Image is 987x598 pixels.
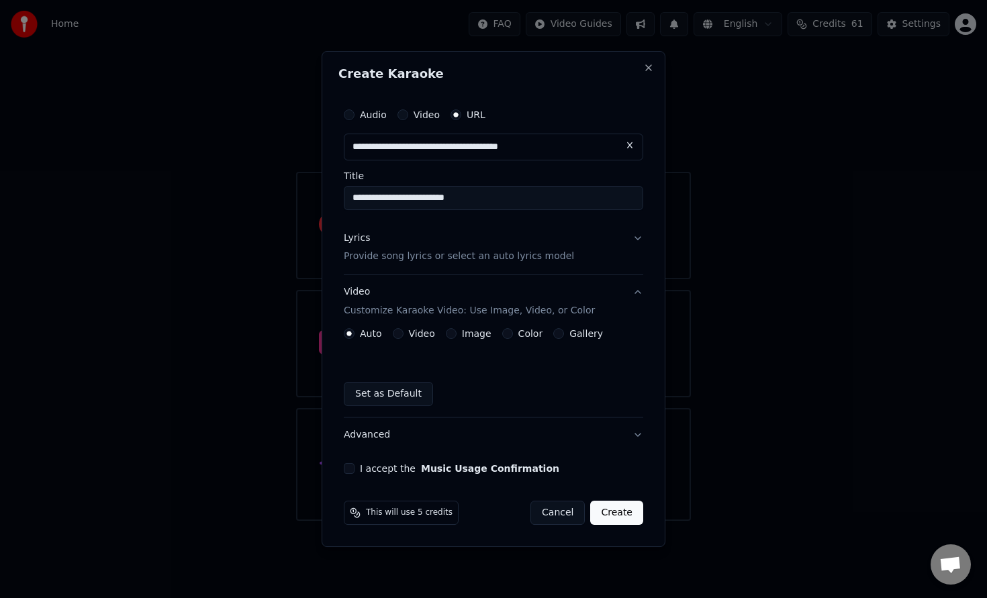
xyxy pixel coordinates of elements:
label: Video [414,110,440,119]
h2: Create Karaoke [338,68,649,80]
p: Customize Karaoke Video: Use Image, Video, or Color [344,304,595,317]
button: Set as Default [344,382,433,406]
label: Audio [360,110,387,119]
label: Title [344,171,643,181]
label: Image [462,329,491,338]
button: I accept the [421,464,559,473]
label: Gallery [569,329,603,338]
button: Advanced [344,417,643,452]
label: Auto [360,329,382,338]
button: LyricsProvide song lyrics or select an auto lyrics model [344,221,643,275]
div: Lyrics [344,232,370,245]
div: VideoCustomize Karaoke Video: Use Image, Video, or Color [344,328,643,417]
label: Video [409,329,435,338]
div: Video [344,286,595,318]
button: Cancel [530,501,585,525]
label: I accept the [360,464,559,473]
p: Provide song lyrics or select an auto lyrics model [344,250,574,264]
label: URL [467,110,485,119]
button: Create [590,501,643,525]
label: Color [518,329,543,338]
span: This will use 5 credits [366,507,453,518]
button: VideoCustomize Karaoke Video: Use Image, Video, or Color [344,275,643,329]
